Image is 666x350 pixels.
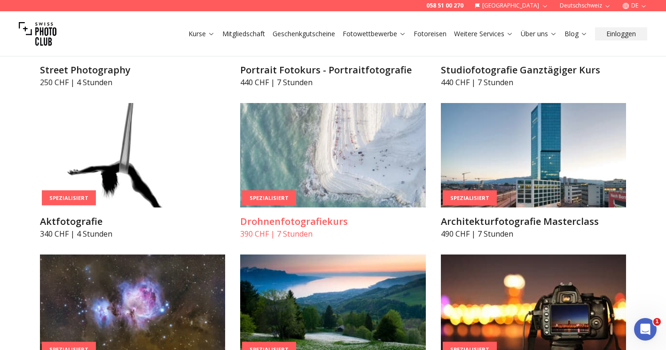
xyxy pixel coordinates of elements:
h3: Portrait Fotokurs - Portraitfotografie [240,64,426,77]
a: 058 51 00 270 [426,2,463,9]
button: Weitere Services [450,27,517,40]
p: 340 CHF | 4 Stunden [40,228,226,239]
img: Architekturfotografie Masterclass [441,103,627,207]
h3: Drohnenfotografiekurs [240,215,426,228]
button: Geschenkgutscheine [269,27,339,40]
img: Swiss photo club [19,15,56,53]
a: Mitgliedschaft [222,29,265,39]
button: Über uns [517,27,561,40]
a: Kurse [188,29,215,39]
p: 250 CHF | 4 Stunden [40,77,226,88]
a: Blog [564,29,588,39]
button: Mitgliedschaft [219,27,269,40]
img: Drohnenfotografiekurs [240,103,426,207]
div: Spezialisiert [242,190,296,206]
h3: Aktfotografie [40,215,226,228]
button: Fotowettbewerbe [339,27,410,40]
a: Architekturfotografie MasterclassSpezialisiertArchitekturfotografie Masterclass490 CHF | 7 Stunden [441,103,627,239]
p: 390 CHF | 7 Stunden [240,228,426,239]
p: 490 CHF | 7 Stunden [441,228,627,239]
iframe: Intercom live chat [634,318,657,341]
a: Geschenkgutscheine [273,29,335,39]
h3: Architekturfotografie Masterclass [441,215,627,228]
a: Über uns [521,29,557,39]
div: Spezialisiert [443,190,497,206]
p: 440 CHF | 7 Stunden [240,77,426,88]
button: Fotoreisen [410,27,450,40]
p: 440 CHF | 7 Stunden [441,77,627,88]
span: 1 [653,318,661,326]
button: Kurse [185,27,219,40]
a: AktfotografieSpezialisiertAktfotografie340 CHF | 4 Stunden [40,103,226,239]
div: Spezialisiert [42,190,96,206]
h3: Studiofotografie Ganztägiger Kurs [441,64,627,77]
img: Aktfotografie [40,103,226,207]
h3: Street Photography [40,64,226,77]
button: Blog [561,27,591,40]
a: Fotowettbewerbe [343,29,406,39]
a: Fotoreisen [414,29,447,39]
button: Einloggen [595,27,647,40]
a: DrohnenfotografiekursSpezialisiertDrohnenfotografiekurs390 CHF | 7 Stunden [240,103,426,239]
a: Weitere Services [454,29,513,39]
